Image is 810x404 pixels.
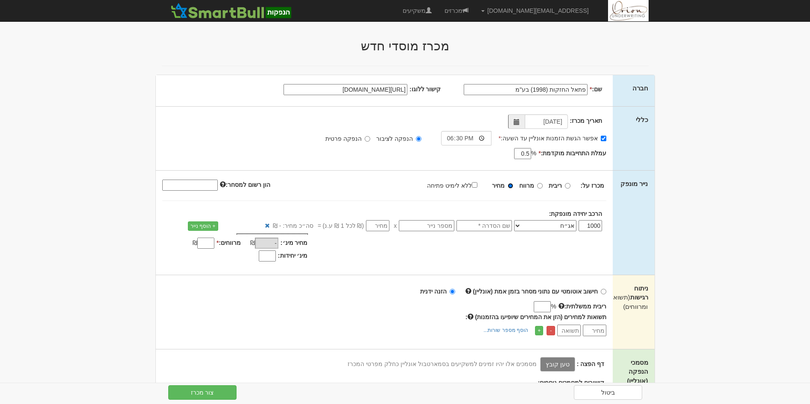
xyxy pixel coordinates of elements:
label: כללי [636,115,648,124]
strong: דף הפצה : [577,360,604,367]
label: : [465,313,606,321]
label: מרווחים: [216,238,241,247]
strong: מכרז על: [581,182,605,189]
a: - [547,326,555,335]
strong: חישוב אוטומטי עם נתוני מסחר בזמן אמת (אונליין) [473,288,598,295]
label: נייר מונפק [620,179,648,188]
span: מסמכים אלו יהיו זמינים למשקיעים בסמארטבול אונליין כחלק מפרטי המכרז [348,360,537,367]
input: חישוב אוטומטי עם נתוני מסחר בזמן אמת (אונליין) [601,289,606,294]
input: הזנה ידנית [450,289,455,294]
a: הוסף מספר שורות... [481,326,531,335]
label: תאריך מכרז: [570,116,602,125]
button: צור מכרז [168,385,237,400]
div: ₪ [177,238,216,249]
input: אפשר הגשת הזמנות אונליין עד השעה:* [601,136,606,141]
a: ביטול [574,385,642,400]
a: + [535,326,543,335]
input: הנפקה פרטית [365,136,370,142]
input: ריבית [565,183,570,189]
label: קישור ללוגו: [409,85,441,93]
span: (תשואות ומרווחים) [607,294,648,310]
label: אפשר הגשת הזמנות אונליין עד השעה: [498,134,606,142]
strong: קישורים למסמכים נוספים: [538,379,604,386]
label: הנפקה לציבור [376,134,421,143]
label: הון רשום למסחר: [220,180,270,189]
label: ללא לימיט פתיחה [427,180,486,190]
span: = [318,221,321,230]
strong: מחיר [492,182,505,189]
input: מחיר [366,220,389,231]
label: שם: [590,85,602,93]
span: % [531,149,536,157]
div: ₪ [241,238,281,249]
input: מחיר [583,325,606,336]
strong: מרווח [519,182,534,189]
label: טען קובץ [540,357,575,372]
strong: הרכב יחידה מונפקת: [549,210,602,217]
img: SmartBull Logo [168,2,294,19]
input: כמות [579,220,602,231]
input: מחיר [508,183,513,189]
strong: ריבית [549,182,562,189]
input: שם הסדרה * [456,220,512,231]
label: הנפקה פרטית [325,134,370,143]
input: הנפקה לציבור [416,136,421,142]
input: ללא לימיט פתיחה [472,182,477,188]
span: x [394,221,397,230]
input: תשואה [557,325,581,336]
label: ניתוח רגישות [619,284,648,311]
strong: הזנה ידנית [420,288,447,295]
a: + הוסף נייר [188,221,218,231]
span: (₪ לכל 1 ₪ ע.נ) [321,221,364,230]
h2: מכרז מוסדי חדש [155,39,655,53]
span: סה״כ מחיר: - ₪ [273,221,313,230]
input: מספר נייר [399,220,454,231]
label: מחיר מינ׳: [281,238,308,247]
label: עמלת התחייבות מוקדמת: [538,149,606,157]
span: תשואות למחירים (הזן את המחירים שיופיעו בהזמנות) [475,314,607,320]
label: מינ׳ יחידות: [278,251,308,260]
label: מסמכי הנפקה (אונליין) [619,358,648,385]
label: ריבית ממשלתית: [559,302,607,311]
input: מרווח [537,183,543,189]
label: חברה [632,84,648,93]
span: % [551,302,556,311]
